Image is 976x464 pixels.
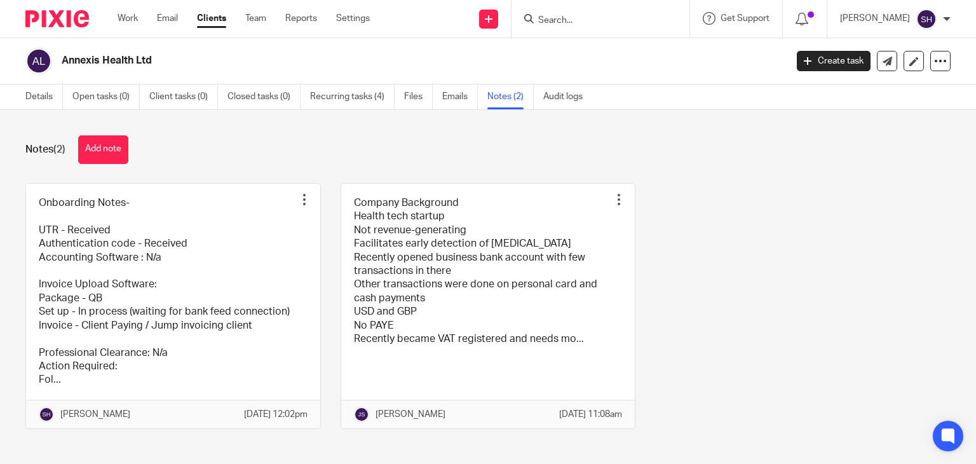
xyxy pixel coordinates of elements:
a: Clients [197,12,226,25]
img: svg%3E [916,9,937,29]
a: Settings [336,12,370,25]
p: [PERSON_NAME] [60,408,130,421]
img: svg%3E [25,48,52,74]
input: Search [537,15,651,27]
a: Recurring tasks (4) [310,85,395,109]
img: svg%3E [354,407,369,422]
p: [DATE] 12:02pm [244,408,308,421]
a: Work [118,12,138,25]
p: [PERSON_NAME] [840,12,910,25]
a: Email [157,12,178,25]
a: Emails [442,85,478,109]
h2: Annexis Health Ltd [62,54,635,67]
a: Client tasks (0) [149,85,218,109]
p: [PERSON_NAME] [376,408,445,421]
a: Team [245,12,266,25]
a: Open tasks (0) [72,85,140,109]
a: Reports [285,12,317,25]
a: Audit logs [543,85,592,109]
img: Pixie [25,10,89,27]
a: Notes (2) [487,85,534,109]
h1: Notes [25,143,65,156]
a: Create task [797,51,871,71]
span: Get Support [721,14,769,23]
span: (2) [53,144,65,154]
a: Closed tasks (0) [227,85,301,109]
p: [DATE] 11:08am [559,408,622,421]
a: Files [404,85,433,109]
img: svg%3E [39,407,54,422]
button: Add note [78,135,128,164]
a: Details [25,85,63,109]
